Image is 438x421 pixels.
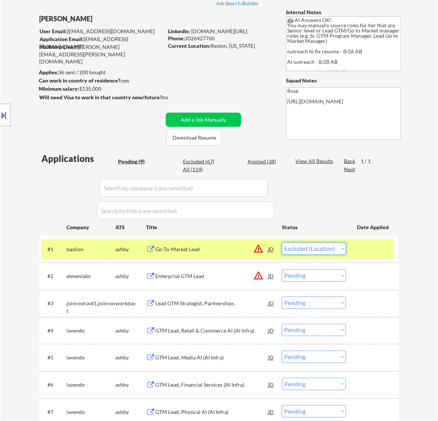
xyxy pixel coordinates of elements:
div: #2 [47,273,60,280]
strong: Application Email: [40,36,84,42]
div: ashby [115,409,146,416]
div: #7 [47,409,60,416]
div: All (114) [183,166,220,173]
div: JD [267,405,275,419]
div: lavendo [66,354,115,362]
div: JD [267,378,275,392]
div: ashby [115,246,146,253]
button: Download Resume [167,129,222,146]
div: JD [267,269,275,283]
strong: LinkedIn: [168,28,190,34]
strong: Mailslurp Email: [39,44,78,50]
div: ashby [115,354,146,362]
a: Job Search Builder [216,0,260,8]
div: #6 [47,381,60,389]
div: Excluded (67) [183,158,220,165]
div: ashby [115,327,146,335]
div: JD [267,297,275,310]
div: [PERSON_NAME][EMAIL_ADDRESS][PERSON_NAME][DOMAIN_NAME] [39,43,163,65]
div: Internal Notes [286,9,401,16]
div: elevenlabs [66,273,115,280]
strong: Current Location: [168,43,211,49]
div: [PERSON_NAME] [39,14,193,24]
div: Title [146,224,275,231]
div: #4 [47,327,60,335]
div: ATS [115,224,146,231]
div: JD [267,243,275,256]
div: GTM Lead, Financial Services (AI Infra) [155,381,268,389]
div: ashby [115,381,146,389]
div: Back [344,158,356,165]
div: lavendo [66,381,115,389]
div: Company [66,224,115,231]
div: Status [282,220,346,234]
button: warning_amber [253,271,264,281]
div: [EMAIL_ADDRESS][DOMAIN_NAME] [40,28,163,35]
div: no [162,94,184,101]
button: Add a Job Manually [166,113,241,127]
a: [DOMAIN_NAME][URL] [191,28,247,34]
div: Next [344,166,356,173]
div: Enterprise GTM Lead [155,273,268,280]
div: Pending (9) [118,158,155,165]
div: #3 [47,300,60,308]
div: lavendo [66,327,115,335]
div: 1 / 1 [361,158,378,165]
div: Job Search Builder [216,1,260,6]
strong: Phone: [168,35,185,41]
div: workday [115,300,146,308]
div: Applied (38) [248,158,285,165]
input: Search by title (case sensitive) [97,202,274,219]
button: warning_amber [253,244,264,254]
div: #5 [47,354,60,362]
div: Date Applied [357,224,390,231]
div: Reston, [US_STATE] [168,42,274,50]
div: ashby [115,273,146,280]
div: [EMAIL_ADDRESS][DOMAIN_NAME] [40,35,163,50]
div: GTM Lead, Retail & Commerce AI (AI Infra) [155,327,268,335]
div: lavendo [66,409,115,416]
div: Go-To-Market Lead [155,246,268,253]
strong: User Email: [40,28,67,34]
div: GTM Lead, Media AI (AI Infra) [155,354,268,362]
div: Squad Notes [286,77,401,84]
div: 2026427760 [168,35,274,42]
input: Search by company (case sensitive) [100,179,268,197]
div: bastion [66,246,115,253]
div: JD [267,351,275,364]
div: GTM Lead, Physical AI (AI Infra) [155,409,268,416]
div: JD [267,324,275,337]
div: #1 [47,246,60,253]
div: View All Results [295,158,335,165]
div: joinroot.wd1.joinroot [66,300,115,315]
div: Lead GTM Strategist, Partnerships [155,300,268,308]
